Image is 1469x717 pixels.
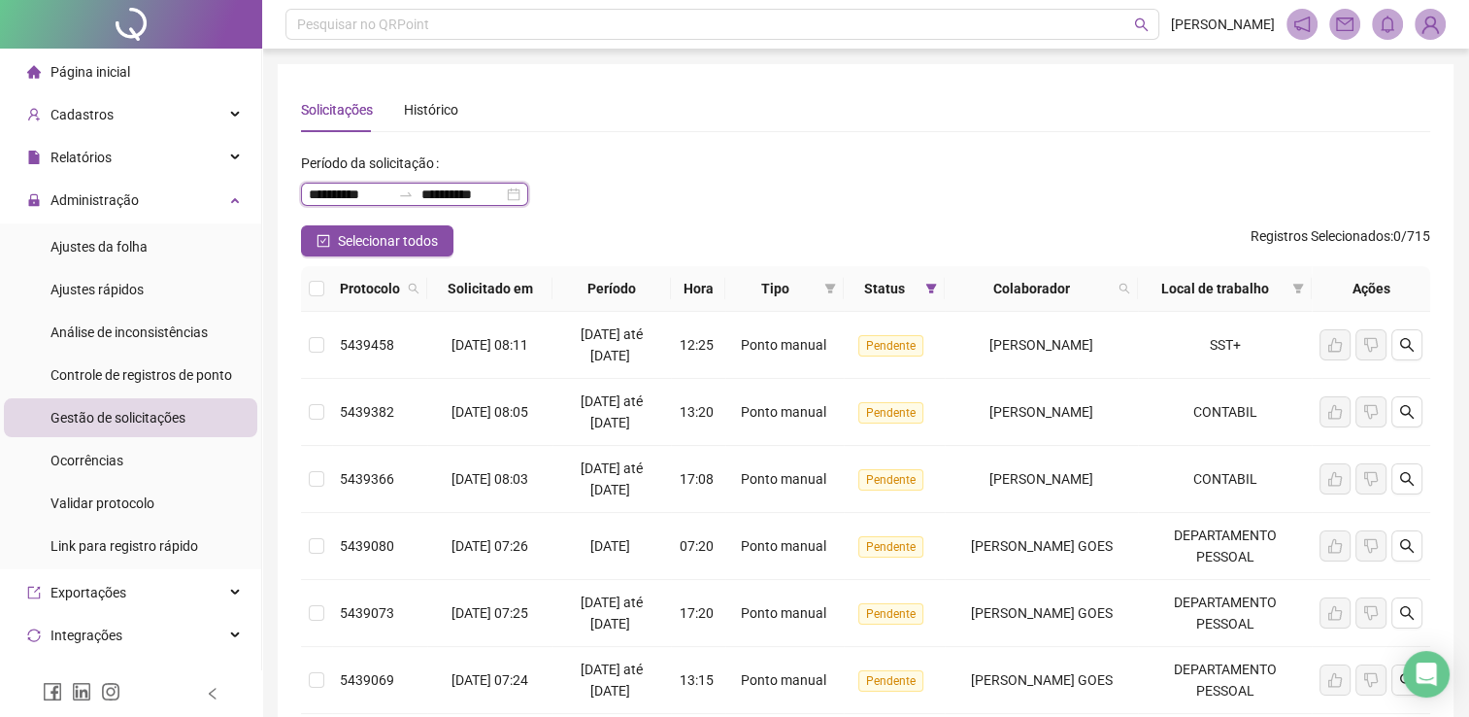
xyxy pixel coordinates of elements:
[824,283,836,294] span: filter
[1134,17,1149,32] span: search
[741,337,826,353] span: Ponto manual
[741,404,826,420] span: Ponto manual
[451,672,528,688] span: [DATE] 07:24
[989,471,1093,487] span: [PERSON_NAME]
[952,278,1110,299] span: Colaborador
[50,410,185,426] span: Gestão de solicitações
[741,471,826,487] span: Ponto manual
[340,404,394,420] span: 5439382
[680,605,714,621] span: 17:20
[404,99,458,120] div: Histórico
[925,283,937,294] span: filter
[1336,16,1353,33] span: mail
[206,687,219,700] span: left
[451,605,528,621] span: [DATE] 07:25
[552,266,671,312] th: Período
[340,471,394,487] span: 5439366
[1138,379,1312,446] td: CONTABIL
[50,585,126,600] span: Exportações
[858,536,923,558] span: Pendente
[971,672,1113,688] span: [PERSON_NAME] GOES
[340,672,394,688] span: 5439069
[50,150,112,165] span: Relatórios
[733,278,817,299] span: Tipo
[741,538,826,554] span: Ponto manual
[27,586,41,599] span: export
[1171,14,1275,35] span: [PERSON_NAME]
[43,682,62,701] span: facebook
[27,108,41,121] span: user-add
[50,324,208,340] span: Análise de inconsistências
[338,230,438,252] span: Selecionar todos
[427,266,552,312] th: Solicitado em
[451,471,528,487] span: [DATE] 08:03
[404,274,423,303] span: search
[101,682,120,701] span: instagram
[1115,274,1134,303] span: search
[451,337,528,353] span: [DATE] 08:11
[1416,10,1445,39] img: 84265
[1146,278,1285,299] span: Local de trabalho
[301,148,447,179] label: Período da solicitação
[340,337,394,353] span: 5439458
[50,192,139,208] span: Administração
[408,283,419,294] span: search
[971,605,1113,621] span: [PERSON_NAME] GOES
[72,682,91,701] span: linkedin
[27,193,41,207] span: lock
[301,99,373,120] div: Solicitações
[858,469,923,491] span: Pendente
[1399,538,1415,554] span: search
[581,326,643,363] span: [DATE] até [DATE]
[921,274,941,303] span: filter
[1138,580,1312,647] td: DEPARTAMENTO PESSOAL
[858,402,923,424] span: Pendente
[340,278,400,299] span: Protocolo
[50,64,130,80] span: Página inicial
[50,282,144,297] span: Ajustes rápidos
[1399,605,1415,621] span: search
[989,337,1093,353] span: [PERSON_NAME]
[50,538,198,554] span: Link para registro rápido
[820,274,840,303] span: filter
[50,453,123,468] span: Ocorrências
[50,367,232,383] span: Controle de registros de ponto
[1138,312,1312,379] td: SST+
[301,225,453,256] button: Selecionar todos
[741,672,826,688] span: Ponto manual
[680,672,714,688] span: 13:15
[317,234,330,248] span: check-square
[1403,651,1450,698] div: Open Intercom Messenger
[1399,471,1415,487] span: search
[671,266,725,312] th: Hora
[680,404,714,420] span: 13:20
[851,278,918,299] span: Status
[1399,404,1415,420] span: search
[680,538,714,554] span: 07:20
[1138,513,1312,580] td: DEPARTAMENTO PESSOAL
[451,538,528,554] span: [DATE] 07:26
[858,335,923,357] span: Pendente
[1399,337,1415,353] span: search
[1138,647,1312,714] td: DEPARTAMENTO PESSOAL
[741,605,826,621] span: Ponto manual
[1138,446,1312,513] td: CONTABIL
[398,187,414,202] span: to
[1251,225,1430,256] span: : 0 / 715
[1118,283,1130,294] span: search
[50,107,114,122] span: Cadastros
[971,538,1113,554] span: [PERSON_NAME] GOES
[50,239,148,255] span: Ajustes da folha
[1399,672,1415,688] span: search
[340,538,394,554] span: 5439080
[581,662,643,699] span: [DATE] até [DATE]
[340,605,394,621] span: 5439073
[451,404,528,420] span: [DATE] 08:05
[680,337,714,353] span: 12:25
[1319,278,1422,299] div: Ações
[581,393,643,430] span: [DATE] até [DATE]
[858,670,923,692] span: Pendente
[27,151,41,164] span: file
[50,495,154,511] span: Validar protocolo
[581,461,643,497] span: [DATE] até [DATE]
